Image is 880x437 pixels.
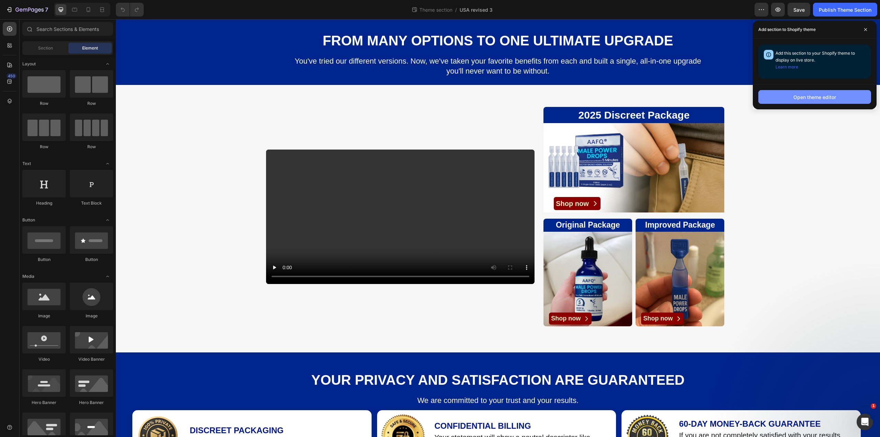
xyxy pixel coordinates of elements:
[428,212,516,307] img: gempages_570606413160645504-2f924d9d-8d13-4ea3-b309-1269fca56447.jpg
[793,7,805,13] span: Save
[70,256,113,263] div: Button
[319,401,500,412] p: Confidential Billing
[440,180,473,189] p: Shop now
[22,22,113,36] input: Search Sections & Elements
[70,400,113,406] div: Hero Banner
[525,293,568,305] a: Shop now
[102,215,113,226] span: Toggle open
[435,295,465,303] p: Shop now
[438,178,485,191] a: Shop now
[428,88,608,104] h3: 2025 Discreet Package
[319,413,494,432] p: Your statement will show a neutral descriptor like "Wellness Solutions."
[788,3,810,17] button: Save
[758,26,816,33] p: Add section to Shopify theme
[7,73,16,79] div: 450
[45,6,48,14] p: 7
[22,217,35,223] span: Button
[177,376,588,386] p: We are committed to your trust and your results.
[22,356,66,362] div: Video
[775,64,798,70] button: Learn more
[428,199,516,212] h3: Original Package
[563,399,739,410] p: 60-Day Money-Back Guarantee
[22,144,66,150] div: Row
[819,6,871,13] div: Publish Theme Section
[857,414,873,430] iframe: Intercom live chat
[70,356,113,362] div: Video Banner
[102,158,113,169] span: Toggle open
[793,94,836,101] div: Open theme editor
[22,61,36,67] span: Layout
[70,313,113,319] div: Image
[455,6,457,13] span: /
[82,45,98,51] span: Element
[460,6,493,13] span: USA revised 3
[177,37,588,57] p: You've tried our different versions. Now, we've taken your favorite benefits from each and built ...
[813,3,877,17] button: Publish Theme Section
[871,403,876,409] span: 1
[418,6,454,13] span: Theme section
[22,161,31,167] span: Text
[22,313,66,319] div: Image
[22,100,66,107] div: Row
[22,273,34,280] span: Media
[102,58,113,69] span: Toggle open
[22,256,66,263] div: Button
[70,144,113,150] div: Row
[22,200,66,206] div: Heading
[433,293,476,305] a: Shop now
[758,90,871,104] button: Open theme editor
[150,130,419,265] video: Video
[116,19,880,437] iframe: Design area
[70,100,113,107] div: Row
[520,212,608,307] img: gempages_570606413160645504-57712a58-f0d9-425e-9a32-599d284ac2c8.jpg
[74,404,250,418] p: Discreet Packaging
[775,51,855,69] span: Add this section to your Shopify theme to display on live store.
[520,199,608,212] h3: Improved Package
[22,400,66,406] div: Hero Banner
[177,350,588,371] p: Your Privacy and Satisfaction are Guaranteed
[70,200,113,206] div: Text Block
[428,104,608,193] img: gempages_570606413160645504-40e091dc-3cfe-476f-bb28-b2065923d3ef.jpg
[38,45,53,51] span: Section
[3,3,51,17] button: 7
[116,3,144,17] div: Undo/Redo
[102,271,113,282] span: Toggle open
[527,295,557,303] p: Shop now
